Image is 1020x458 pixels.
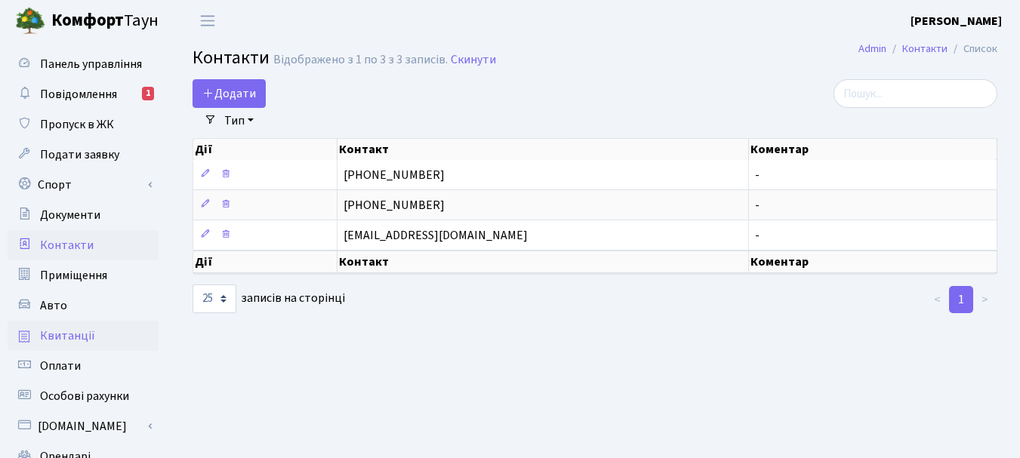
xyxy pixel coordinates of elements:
[40,86,117,103] span: Повідомлення
[858,41,886,57] a: Admin
[193,79,266,108] a: Додати
[836,33,1020,65] nav: breadcrumb
[40,388,129,404] span: Особові рахунки
[344,167,445,183] span: [PHONE_NUMBER]
[911,12,1002,30] a: [PERSON_NAME]
[273,53,448,67] div: Відображено з 1 по 3 з 3 записів.
[911,13,1002,29] b: [PERSON_NAME]
[902,41,948,57] a: Контакти
[40,327,95,344] span: Квитанції
[193,45,270,71] span: Контакти
[755,197,760,214] span: -
[51,8,124,32] b: Комфорт
[8,49,159,79] a: Панель управління
[193,139,337,160] th: Дії
[344,197,445,214] span: [PHONE_NUMBER]
[8,79,159,109] a: Повідомлення1
[337,251,748,273] th: Контакт
[51,8,159,34] span: Таун
[40,358,81,374] span: Оплати
[40,297,67,314] span: Авто
[8,109,159,140] a: Пропуск в ЖК
[193,284,345,313] label: записів на сторінці
[949,286,973,313] a: 1
[8,200,159,230] a: Документи
[189,8,226,33] button: Переключити навігацію
[8,230,159,260] a: Контакти
[8,140,159,170] a: Подати заявку
[8,411,159,441] a: [DOMAIN_NAME]
[40,237,94,254] span: Контакти
[142,87,154,100] div: 1
[755,227,760,244] span: -
[15,6,45,36] img: logo.png
[8,170,159,200] a: Спорт
[40,267,107,284] span: Приміщення
[8,260,159,290] a: Приміщення
[834,79,997,108] input: Пошук...
[948,41,997,57] li: Список
[218,108,260,134] a: Тип
[749,139,997,160] th: Коментар
[8,381,159,411] a: Особові рахунки
[40,146,119,163] span: Подати заявку
[8,351,159,381] a: Оплати
[8,290,159,321] a: Авто
[337,139,748,160] th: Контакт
[193,284,236,313] select: записів на сторінці
[451,53,496,67] a: Скинути
[202,85,256,102] span: Додати
[40,207,100,223] span: Документи
[755,167,760,183] span: -
[344,227,528,244] span: [EMAIL_ADDRESS][DOMAIN_NAME]
[193,251,337,273] th: Дії
[40,56,142,72] span: Панель управління
[40,116,114,133] span: Пропуск в ЖК
[8,321,159,351] a: Квитанції
[749,251,997,273] th: Коментар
